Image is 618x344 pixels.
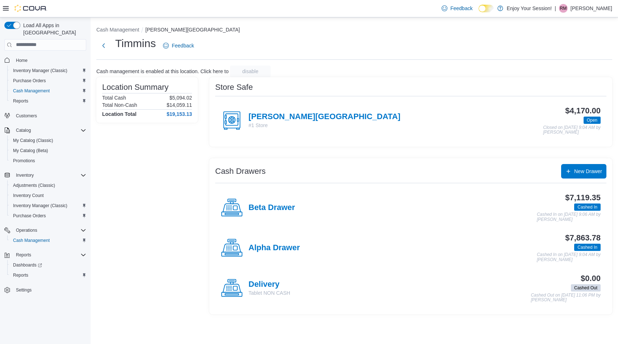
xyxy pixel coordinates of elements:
a: Adjustments (Classic) [10,181,58,190]
button: Catalog [1,125,89,135]
nav: An example of EuiBreadcrumbs [96,26,612,35]
p: | [555,4,556,13]
span: Cash Management [13,238,50,243]
button: Inventory Manager (Classic) [7,201,89,211]
a: Inventory Manager (Classic) [10,66,70,75]
button: Operations [13,226,40,235]
span: Inventory Manager (Classic) [13,203,67,209]
button: Home [1,55,89,66]
button: Reports [13,251,34,259]
span: Reports [13,98,28,104]
h4: Location Total [102,111,137,117]
p: Cashed In on [DATE] 9:04 AM by [PERSON_NAME] [537,252,601,262]
span: Purchase Orders [10,76,86,85]
span: Load All Apps in [GEOGRAPHIC_DATA] [20,22,86,36]
p: Cashed In on [DATE] 9:06 AM by [PERSON_NAME] [537,212,601,222]
a: Customers [13,112,40,120]
span: Cashed In [577,244,597,251]
span: Reports [13,251,86,259]
h6: Total Cash [102,95,126,101]
a: Inventory Count [10,191,47,200]
h4: Delivery [249,280,290,289]
a: Reports [10,271,31,280]
span: RM [560,4,567,13]
span: Cashed In [577,204,597,210]
span: Inventory [16,172,34,178]
h3: $7,119.35 [565,193,601,202]
a: Feedback [160,38,197,53]
a: Reports [10,97,31,105]
a: Home [13,56,30,65]
span: My Catalog (Beta) [10,146,86,155]
button: Reports [7,96,89,106]
span: Feedback [172,42,194,49]
a: Dashboards [7,260,89,270]
span: Settings [13,285,86,294]
button: Cash Management [96,27,139,33]
a: Purchase Orders [10,76,49,85]
span: My Catalog (Beta) [13,148,48,154]
button: Customers [1,110,89,121]
button: Catalog [13,126,34,135]
span: Operations [16,227,37,233]
a: My Catalog (Classic) [10,136,56,145]
span: Reports [13,272,28,278]
span: Operations [13,226,86,235]
h4: Beta Drawer [249,203,295,213]
button: New Drawer [561,164,606,179]
button: Reports [1,250,89,260]
a: Cash Management [10,87,53,95]
button: Inventory [13,171,37,180]
span: Inventory Count [10,191,86,200]
button: Settings [1,285,89,295]
span: Inventory Manager (Classic) [10,66,86,75]
span: Cashed Out [571,284,601,291]
p: [PERSON_NAME] [571,4,612,13]
span: Feedback [450,5,472,12]
span: Cashed Out [574,285,597,291]
h3: $0.00 [581,274,601,283]
span: Cashed In [574,204,601,211]
a: Settings [13,286,34,294]
h3: Cash Drawers [215,167,266,176]
span: Customers [16,113,37,119]
input: Dark Mode [479,5,494,12]
span: Inventory Manager (Classic) [10,201,86,210]
button: Adjustments (Classic) [7,180,89,190]
span: Purchase Orders [10,211,86,220]
span: Reports [10,271,86,280]
p: $14,059.11 [167,102,192,108]
span: Settings [16,287,32,293]
button: Inventory Count [7,190,89,201]
button: disable [230,66,271,77]
button: Operations [1,225,89,235]
span: Reports [10,97,86,105]
button: Cash Management [7,235,89,246]
p: Tablet NON CASH [249,289,290,297]
span: Promotions [10,156,86,165]
span: Inventory Count [13,193,44,198]
h4: $19,153.13 [167,111,192,117]
div: Randee Monahan [559,4,568,13]
button: Purchase Orders [7,211,89,221]
h3: Store Safe [215,83,253,92]
a: Inventory Manager (Classic) [10,201,70,210]
h3: $4,170.00 [565,106,601,115]
a: Purchase Orders [10,211,49,220]
span: Purchase Orders [13,78,46,84]
h3: $7,863.78 [565,234,601,242]
span: Home [13,56,86,65]
a: Promotions [10,156,38,165]
span: Dashboards [10,261,86,269]
button: My Catalog (Beta) [7,146,89,156]
span: Promotions [13,158,35,164]
h1: Timmins [115,36,156,51]
p: Closed on [DATE] 9:04 AM by [PERSON_NAME] [543,125,601,135]
span: Cash Management [10,236,86,245]
p: $5,094.02 [170,95,192,101]
p: #1 Store [249,122,400,129]
button: Purchase Orders [7,76,89,86]
span: Cashed In [574,244,601,251]
nav: Complex example [4,52,86,314]
button: Reports [7,270,89,280]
